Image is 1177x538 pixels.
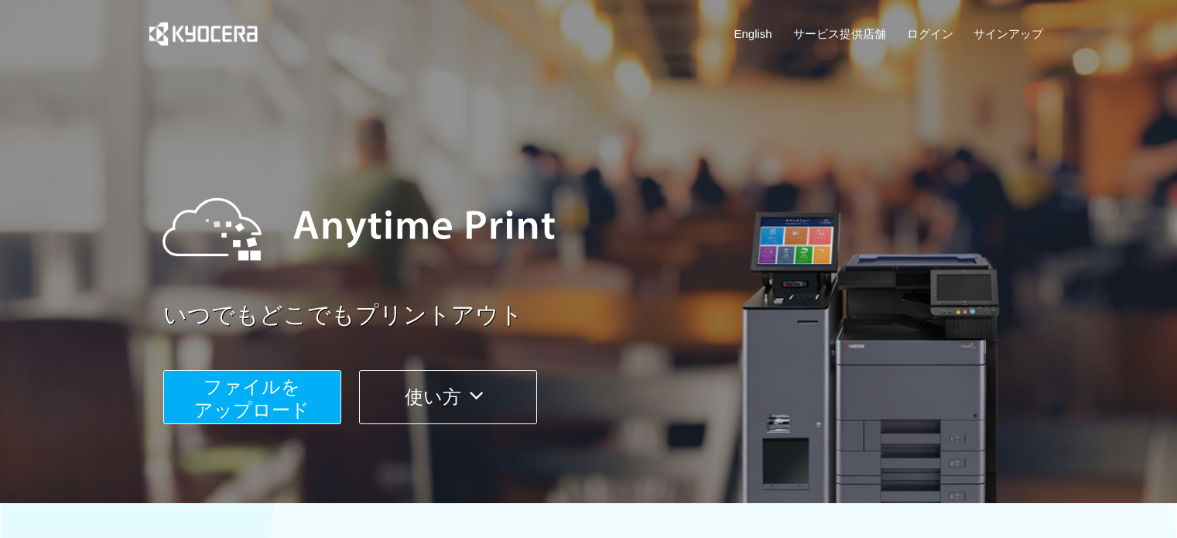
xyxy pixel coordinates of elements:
span: ファイルを ​​アップロード [194,376,310,420]
a: サービス提供店舗 [793,26,886,42]
a: English [734,26,772,42]
button: 使い方 [359,370,537,424]
button: ファイルを​​アップロード [163,370,341,424]
a: ログイン [907,26,953,42]
a: いつでもどこでもプリントアウト [163,299,1053,332]
a: サインアップ [973,26,1043,42]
